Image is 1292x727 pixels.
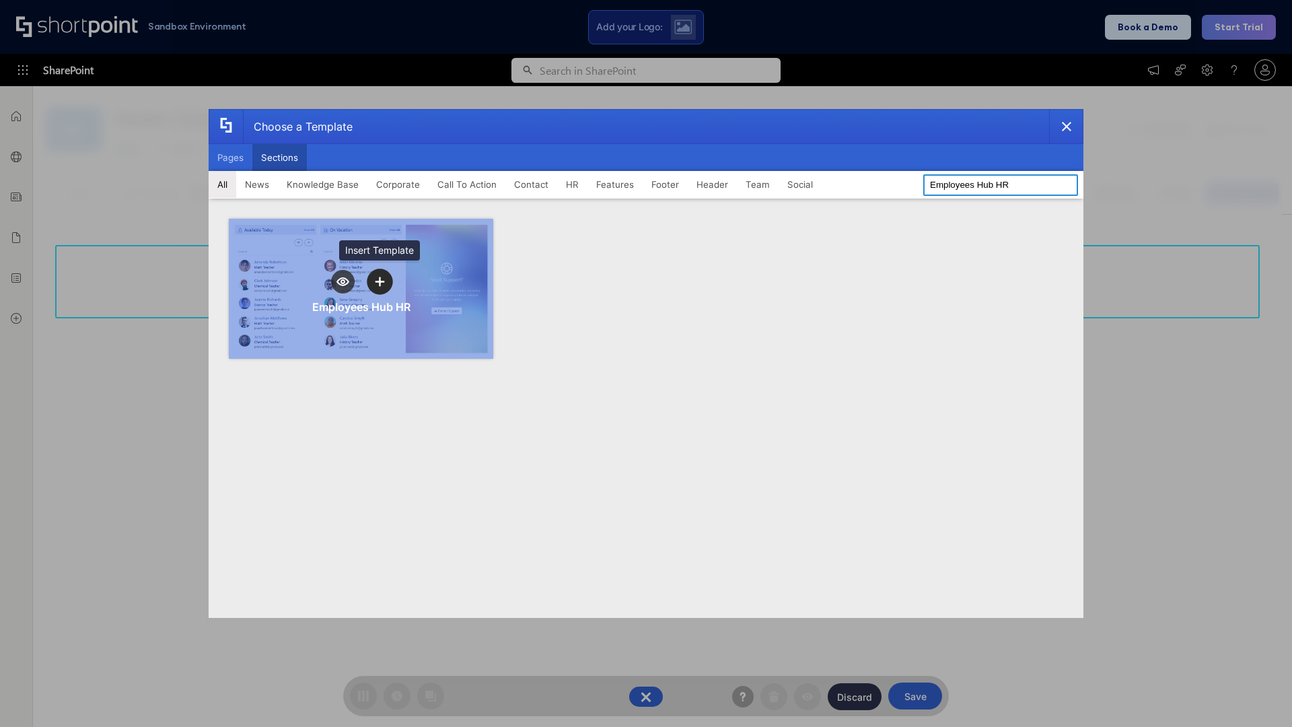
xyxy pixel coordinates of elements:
[557,171,587,198] button: HR
[429,171,505,198] button: Call To Action
[236,171,278,198] button: News
[779,171,822,198] button: Social
[737,171,779,198] button: Team
[1225,662,1292,727] iframe: Chat Widget
[209,109,1083,618] div: template selector
[587,171,643,198] button: Features
[278,171,367,198] button: Knowledge Base
[209,171,236,198] button: All
[209,144,252,171] button: Pages
[367,171,429,198] button: Corporate
[643,171,688,198] button: Footer
[505,171,557,198] button: Contact
[923,174,1078,196] input: Search
[243,110,353,143] div: Choose a Template
[312,300,410,314] div: Employees Hub HR
[252,144,307,171] button: Sections
[688,171,737,198] button: Header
